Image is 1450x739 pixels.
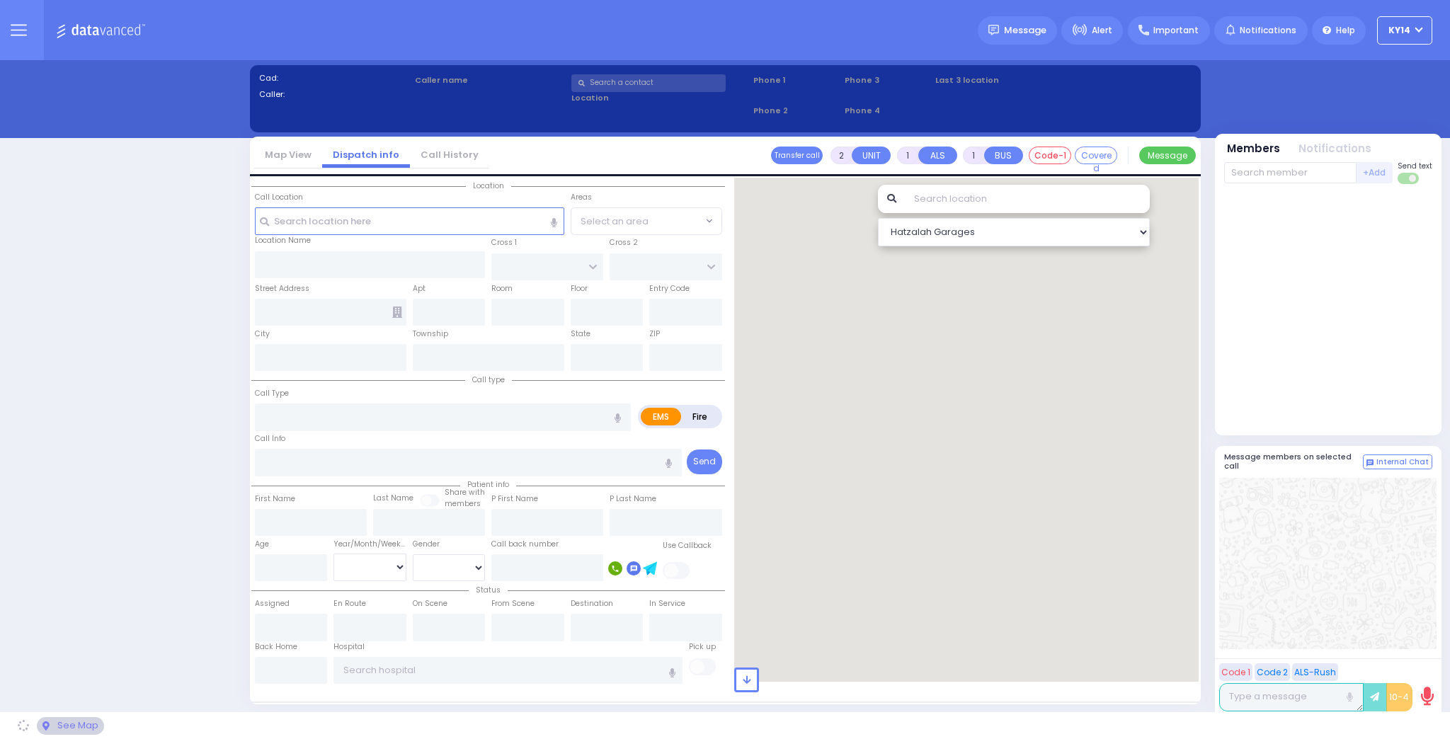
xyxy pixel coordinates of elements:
[1298,141,1371,157] button: Notifications
[1029,147,1071,164] button: Code-1
[466,181,511,191] span: Location
[445,498,481,509] span: members
[1240,24,1296,37] span: Notifications
[571,328,590,340] label: State
[415,74,566,86] label: Caller name
[845,74,931,86] span: Phone 3
[255,235,311,246] label: Location Name
[1398,171,1420,185] label: Turn off text
[333,598,366,609] label: En Route
[641,408,682,425] label: EMS
[333,539,406,550] div: Year/Month/Week/Day
[1292,663,1338,681] button: ALS-Rush
[852,147,891,164] button: UNIT
[491,598,535,609] label: From Scene
[1075,147,1117,164] button: Covered
[581,214,649,229] span: Select an area
[333,657,683,684] input: Search hospital
[680,408,720,425] label: Fire
[56,21,150,39] img: Logo
[255,493,295,505] label: First Name
[988,25,999,35] img: message.svg
[753,74,840,86] span: Phone 1
[491,237,517,248] label: Cross 1
[255,328,270,340] label: City
[687,449,722,474] button: Send
[1398,161,1432,171] span: Send text
[571,598,613,609] label: Destination
[1363,454,1432,470] button: Internal Chat
[1227,141,1280,157] button: Members
[1004,23,1046,38] span: Message
[571,283,588,294] label: Floor
[1224,452,1363,471] h5: Message members on selected call
[255,598,290,609] label: Assigned
[663,540,712,551] label: Use Callback
[845,105,931,117] span: Phone 4
[610,237,638,248] label: Cross 2
[255,388,289,399] label: Call Type
[649,328,660,340] label: ZIP
[1336,24,1355,37] span: Help
[649,283,690,294] label: Entry Code
[689,641,716,653] label: Pick up
[1376,457,1429,467] span: Internal Chat
[413,328,448,340] label: Township
[255,207,564,234] input: Search location here
[1366,459,1374,466] img: comment-alt.png
[333,641,365,653] label: Hospital
[255,641,297,653] label: Back Home
[413,598,447,609] label: On Scene
[469,585,508,595] span: Status
[259,72,411,84] label: Cad:
[935,74,1063,86] label: Last 3 location
[445,487,485,498] small: Share with
[413,283,426,294] label: Apt
[259,88,411,101] label: Caller:
[255,192,303,203] label: Call Location
[410,148,489,161] a: Call History
[905,185,1150,213] input: Search location
[392,307,402,318] span: Other building occupants
[1255,663,1290,681] button: Code 2
[1092,24,1112,37] span: Alert
[1219,663,1252,681] button: Code 1
[1377,16,1432,45] button: KY14
[1388,24,1410,37] span: KY14
[771,147,823,164] button: Transfer call
[649,598,685,609] label: In Service
[465,374,512,385] span: Call type
[984,147,1023,164] button: BUS
[918,147,957,164] button: ALS
[1224,162,1357,183] input: Search member
[254,148,322,161] a: Map View
[753,105,840,117] span: Phone 2
[491,539,559,550] label: Call back number
[571,92,749,104] label: Location
[413,539,440,550] label: Gender
[1153,24,1199,37] span: Important
[571,74,726,92] input: Search a contact
[255,283,309,294] label: Street Address
[322,148,410,161] a: Dispatch info
[255,433,285,445] label: Call Info
[373,493,413,504] label: Last Name
[571,192,592,203] label: Areas
[491,283,513,294] label: Room
[255,539,269,550] label: Age
[491,493,538,505] label: P First Name
[1139,147,1196,164] button: Message
[460,479,516,490] span: Patient info
[37,717,103,735] div: See map
[610,493,656,505] label: P Last Name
